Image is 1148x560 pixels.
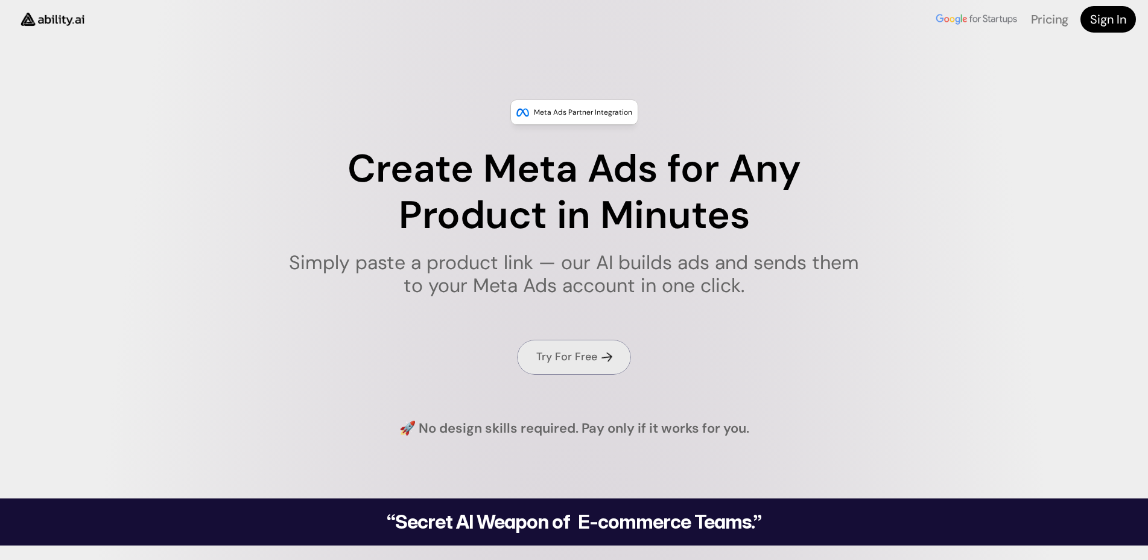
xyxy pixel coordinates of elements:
h4: Try For Free [536,349,597,364]
a: Try For Free [517,340,631,374]
a: Sign In [1080,6,1136,33]
h4: Sign In [1090,11,1126,28]
h1: Create Meta Ads for Any Product in Minutes [281,146,867,239]
h1: Simply paste a product link — our AI builds ads and sends them to your Meta Ads account in one cl... [281,251,867,297]
p: Meta Ads Partner Integration [534,106,632,118]
h2: “Secret AI Weapon of E-commerce Teams.” [356,512,793,532]
h4: 🚀 No design skills required. Pay only if it works for you. [399,419,749,438]
a: Pricing [1031,11,1068,27]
